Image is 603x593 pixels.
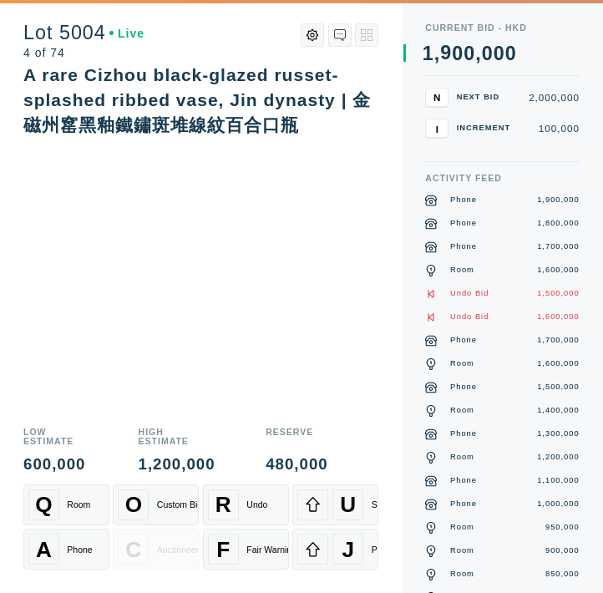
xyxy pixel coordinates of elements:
[203,484,289,525] button: RUndo
[464,44,475,63] div: 0
[450,545,474,557] div: Room
[157,499,202,509] div: Custom Bid
[494,44,505,63] div: 0
[538,475,580,487] div: 1,100,000
[450,335,477,347] div: Phone
[23,484,109,525] button: QRoom
[340,492,356,518] span: U
[538,241,580,253] div: 1,700,000
[113,484,199,525] button: OCustom Bid
[425,88,448,107] button: N
[434,44,440,239] div: ,
[216,536,230,562] span: F
[215,492,231,518] span: R
[523,124,580,134] div: 100,000
[452,44,464,63] div: 0
[23,457,88,473] div: 600,000
[113,529,199,570] button: CAuctioneer
[246,545,296,555] div: Fair Warning
[450,312,489,323] div: Undo Bid
[440,43,452,63] div: 9
[450,265,474,276] div: Room
[342,536,355,562] span: J
[36,536,52,562] span: A
[523,93,580,103] div: 2,000,000
[482,44,494,63] div: 0
[372,545,391,555] div: Pass
[109,28,144,39] div: Live
[292,529,378,570] button: JPass
[157,545,199,555] div: Auctioneer
[538,499,580,510] div: 1,000,000
[125,536,141,562] span: C
[425,119,448,138] button: I
[545,545,580,557] div: 900,000
[450,195,477,206] div: Phone
[545,522,580,534] div: 950,000
[266,457,327,473] div: 480,000
[538,405,580,417] div: 1,400,000
[436,123,438,134] span: I
[538,218,580,230] div: 1,800,000
[538,382,580,393] div: 1,500,000
[450,428,477,440] div: Phone
[538,288,580,300] div: 1,500,000
[450,405,474,417] div: Room
[450,218,477,230] div: Phone
[23,65,389,135] div: A rare Cizhou black-glazed russet-splashed ribbed vase, Jin dynasty | 金 磁州窰黑釉鐵鏽斑堆線紋百合口瓶
[23,47,144,58] div: 4 of 74
[425,23,580,33] div: Current Bid - HKD
[538,312,580,323] div: 1,600,000
[423,44,434,63] div: 1
[450,452,474,464] div: Room
[266,428,327,445] div: Reserve
[23,529,109,570] button: APhone
[203,529,289,570] button: FFair Warning
[450,499,477,510] div: Phone
[450,358,474,370] div: Room
[372,499,387,509] div: Sell
[450,241,477,253] div: Phone
[425,174,580,183] div: Activity Feed
[23,23,144,43] div: Lot 5004
[139,428,215,445] div: High Estimate
[292,484,378,525] button: USell
[457,124,515,132] div: Increment
[67,545,92,555] div: Phone
[67,499,90,509] div: Room
[538,428,580,440] div: 1,300,000
[450,475,477,487] div: Phone
[505,44,517,63] div: 0
[538,265,580,276] div: 1,600,000
[246,499,267,509] div: Undo
[450,569,474,580] div: Room
[450,522,474,534] div: Room
[545,569,580,580] div: 850,000
[139,457,215,473] div: 1,200,000
[538,195,580,206] div: 1,900,000
[475,44,481,239] div: ,
[35,492,52,518] span: Q
[450,382,477,393] div: Phone
[538,335,580,347] div: 1,700,000
[125,492,142,518] span: O
[538,452,580,464] div: 1,200,000
[538,358,580,370] div: 1,600,000
[450,288,489,300] div: Undo Bid
[23,428,88,445] div: Low Estimate
[433,92,440,103] span: N
[457,94,515,101] div: Next Bid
